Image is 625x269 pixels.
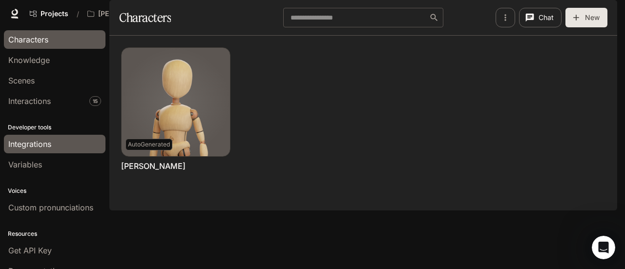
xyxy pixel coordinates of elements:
button: Open workspace menu [83,4,168,23]
div: / [73,9,83,19]
span: Projects [41,10,68,18]
button: New [565,8,607,27]
img: Dr. Adrian Rashad Driscoll [122,48,230,156]
a: [PERSON_NAME] [121,161,186,171]
iframe: Intercom live chat [592,236,615,259]
button: Chat [519,8,562,27]
p: [PERSON_NAME] [98,10,153,18]
a: Go to projects [25,4,73,23]
h1: Characters [119,8,171,27]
